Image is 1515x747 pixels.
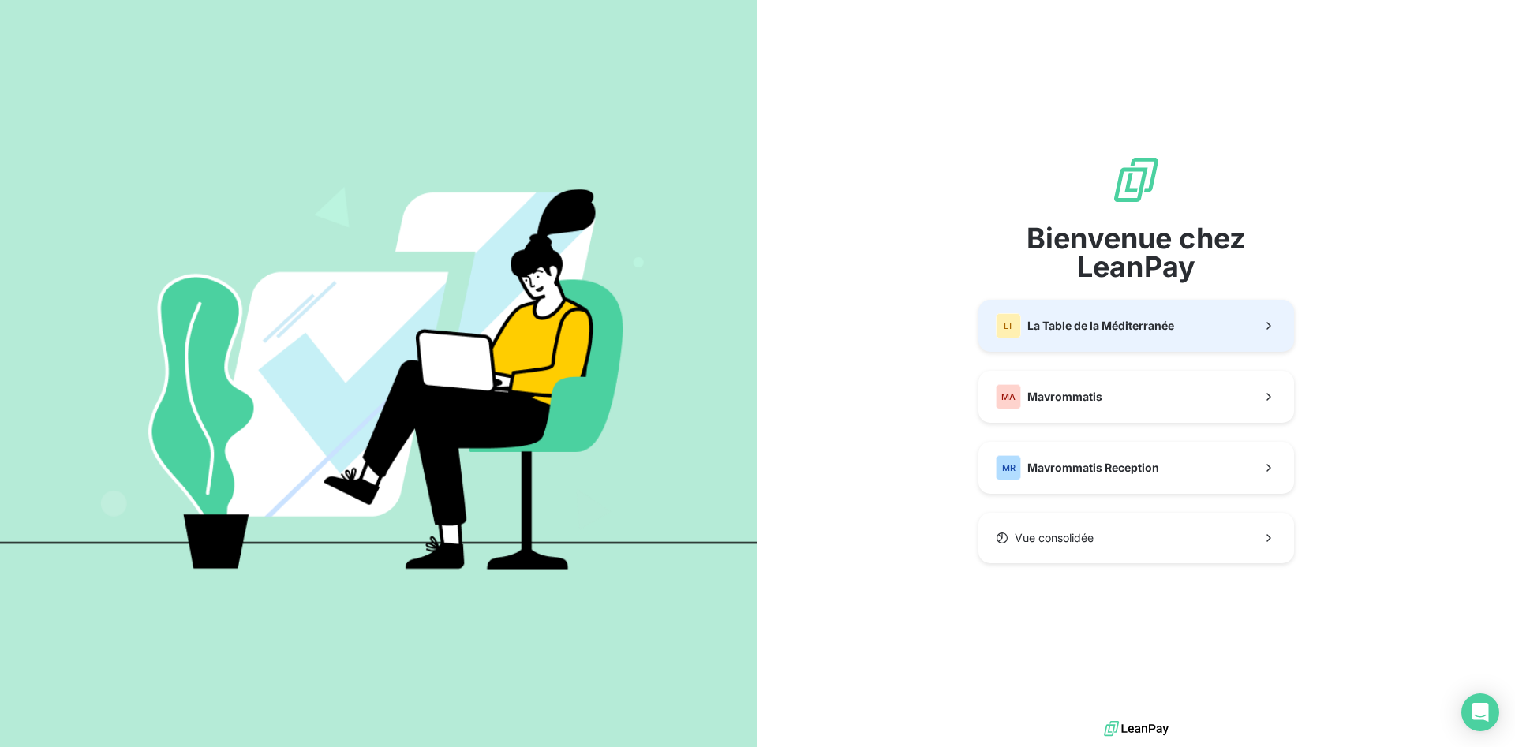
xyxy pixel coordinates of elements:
[978,442,1294,494] button: MRMavrommatis Reception
[978,300,1294,352] button: LTLa Table de la Méditerranée
[1104,717,1169,741] img: logo
[978,371,1294,423] button: MAMavrommatis
[1461,693,1499,731] div: Open Intercom Messenger
[1015,530,1094,546] span: Vue consolidée
[1111,155,1161,205] img: logo sigle
[996,313,1021,338] div: LT
[1027,460,1159,476] span: Mavrommatis Reception
[996,384,1021,409] div: MA
[996,455,1021,480] div: MR
[1027,318,1174,334] span: La Table de la Méditerranée
[978,513,1294,563] button: Vue consolidée
[1027,389,1102,405] span: Mavrommatis
[978,224,1294,281] span: Bienvenue chez LeanPay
